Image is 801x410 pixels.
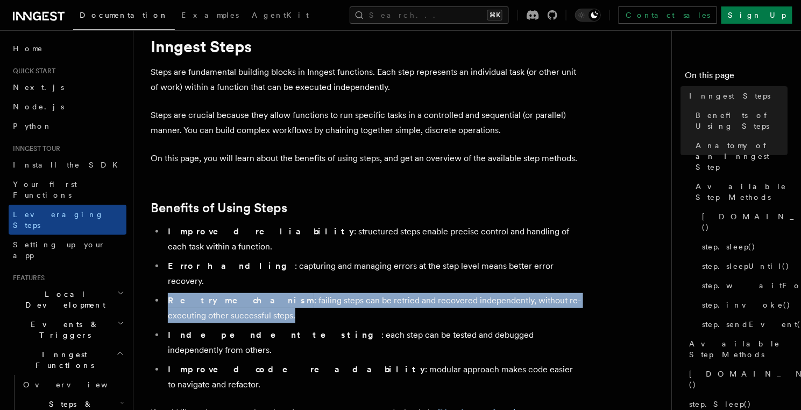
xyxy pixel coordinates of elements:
[165,259,581,289] li: : capturing and managing errors at the step level means better error recovery.
[9,39,126,58] a: Home
[181,11,239,19] span: Examples
[165,224,581,254] li: : structured steps enable precise control and handling of each task within a function.
[698,207,788,237] a: [DOMAIN_NAME]()
[487,10,502,20] kbd: ⌘K
[13,102,64,111] span: Node.js
[151,108,581,138] p: Steps are crucial because they allow functions to run specific tasks in a controlled and sequenti...
[685,364,788,394] a: [DOMAIN_NAME]()
[13,83,64,92] span: Next.js
[9,155,126,175] a: Install the SDK
[690,91,771,101] span: Inngest Steps
[9,235,126,265] a: Setting up your app
[13,43,43,54] span: Home
[350,6,509,24] button: Search...⌘K
[698,315,788,334] a: step.sendEvent()
[9,319,117,340] span: Events & Triggers
[9,274,45,282] span: Features
[9,349,116,371] span: Inngest Functions
[575,9,601,22] button: Toggle dark mode
[165,293,581,323] li: : failing steps can be retried and recovered independently, without re-executing other successful...
[698,276,788,295] a: step.waitForEvent()
[168,295,314,305] strong: Retry mechanism
[245,3,315,29] a: AgentKit
[13,210,104,230] span: Leveraging Steps
[13,161,124,169] span: Install the SDK
[168,261,295,271] strong: Error handling
[13,180,77,199] span: Your first Functions
[80,11,168,19] span: Documentation
[151,200,287,216] a: Benefits of Using Steps
[175,3,245,29] a: Examples
[703,261,790,272] span: step.sleepUntil()
[9,67,55,75] span: Quick start
[698,256,788,276] a: step.sleepUntil()
[685,86,788,106] a: Inngest Steps
[692,177,788,207] a: Available Step Methods
[13,240,105,260] span: Setting up your app
[9,315,126,345] button: Events & Triggers
[685,69,788,86] h4: On this page
[13,122,52,130] span: Python
[698,295,788,315] a: step.invoke()
[703,300,791,310] span: step.invoke()
[165,362,581,392] li: : modular approach makes code easier to navigate and refactor.
[698,237,788,256] a: step.sleep()
[19,375,126,394] a: Overview
[151,65,581,95] p: Steps are fundamental building blocks in Inngest functions. Each step represents an individual ta...
[9,175,126,205] a: Your first Functions
[690,399,752,409] span: step.Sleep()
[9,289,117,310] span: Local Development
[696,181,788,203] span: Available Step Methods
[696,110,788,131] span: Benefits of Using Steps
[151,151,581,166] p: On this page, you will learn about the benefits of using steps, and get an overview of the availa...
[703,241,756,252] span: step.sleep()
[23,380,134,389] span: Overview
[9,97,126,116] a: Node.js
[692,106,788,136] a: Benefits of Using Steps
[9,144,60,153] span: Inngest tour
[151,37,581,56] h1: Inngest Steps
[168,330,381,340] strong: Independent testing
[619,6,717,24] a: Contact sales
[690,338,788,360] span: Available Step Methods
[252,11,309,19] span: AgentKit
[9,205,126,235] a: Leveraging Steps
[685,334,788,364] a: Available Step Methods
[9,284,126,315] button: Local Development
[9,78,126,97] a: Next.js
[168,364,425,374] strong: Improved code readability
[721,6,792,24] a: Sign Up
[9,345,126,375] button: Inngest Functions
[165,328,581,358] li: : each step can be tested and debugged independently from others.
[168,226,354,237] strong: Improved reliability
[696,140,788,172] span: Anatomy of an Inngest Step
[692,136,788,177] a: Anatomy of an Inngest Step
[73,3,175,30] a: Documentation
[9,116,126,136] a: Python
